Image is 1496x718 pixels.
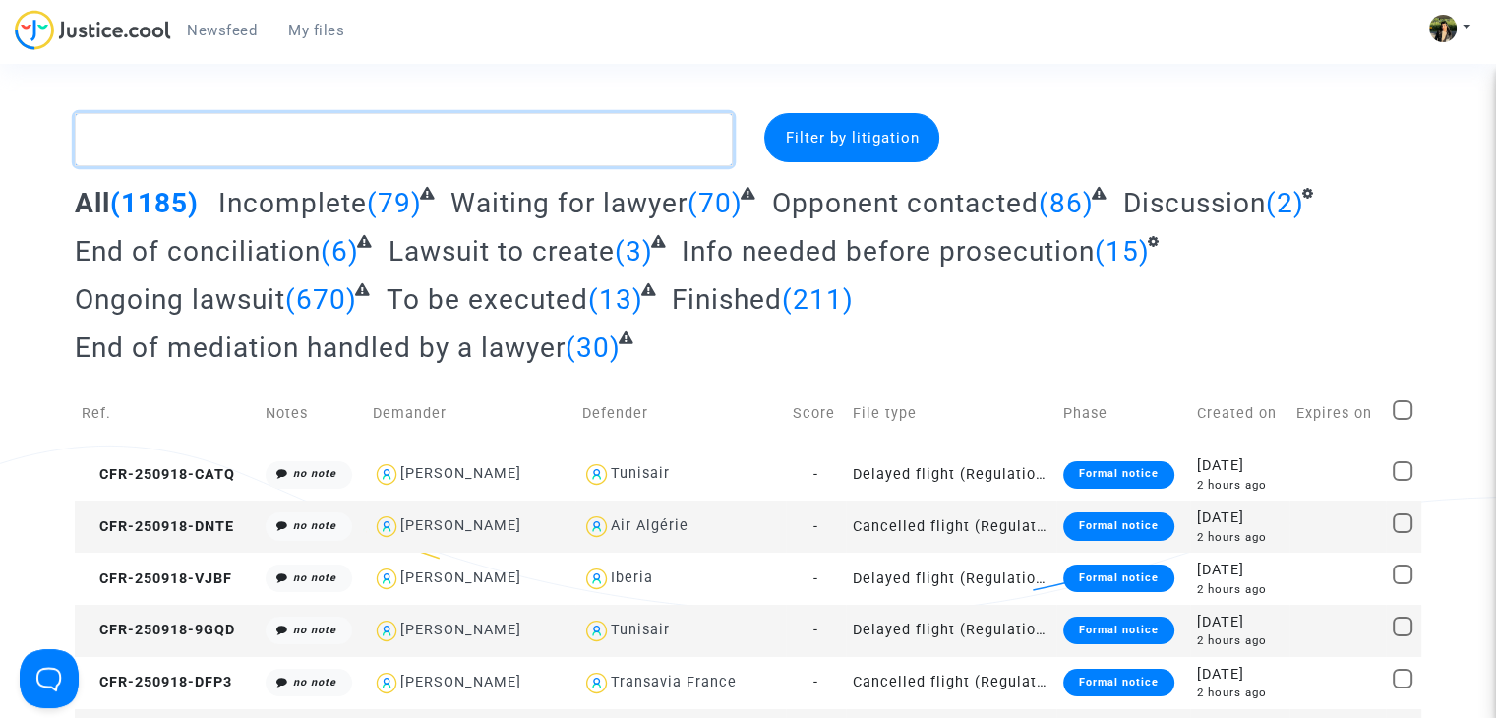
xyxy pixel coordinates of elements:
[688,187,743,219] span: (70)
[846,501,1056,553] td: Cancelled flight (Regulation EC 261/2004)
[293,519,336,532] i: no note
[218,187,367,219] span: Incomplete
[373,669,401,697] img: icon-user.svg
[293,571,336,584] i: no note
[1197,529,1284,546] div: 2 hours ago
[611,517,688,534] div: Air Algérie
[373,460,401,489] img: icon-user.svg
[785,129,919,147] span: Filter by litigation
[846,553,1056,605] td: Delayed flight (Regulation EC 261/2004)
[611,465,670,482] div: Tunisair
[588,283,643,316] span: (13)
[772,187,1039,219] span: Opponent contacted
[1063,617,1174,644] div: Formal notice
[1197,685,1284,701] div: 2 hours ago
[1197,664,1284,686] div: [DATE]
[1197,560,1284,581] div: [DATE]
[813,570,818,587] span: -
[400,569,521,586] div: [PERSON_NAME]
[813,674,818,690] span: -
[293,624,336,636] i: no note
[846,449,1056,501] td: Delayed flight (Regulation EC 261/2004)
[82,674,232,690] span: CFR-250918-DFP3
[75,187,110,219] span: All
[75,235,321,268] span: End of conciliation
[373,617,401,645] img: icon-user.svg
[15,10,171,50] img: jc-logo.svg
[1197,455,1284,477] div: [DATE]
[400,465,521,482] div: [PERSON_NAME]
[582,565,611,593] img: icon-user.svg
[293,676,336,688] i: no note
[293,467,336,480] i: no note
[786,379,846,449] td: Score
[259,379,366,449] td: Notes
[1056,379,1190,449] td: Phase
[285,283,357,316] span: (670)
[813,466,818,483] span: -
[1197,477,1284,494] div: 2 hours ago
[1289,379,1385,449] td: Expires on
[575,379,786,449] td: Defender
[1265,187,1303,219] span: (2)
[387,283,588,316] span: To be executed
[110,187,199,219] span: (1185)
[75,331,566,364] span: End of mediation handled by a lawyer
[1095,235,1150,268] span: (15)
[400,517,521,534] div: [PERSON_NAME]
[400,674,521,690] div: [PERSON_NAME]
[611,569,653,586] div: Iberia
[813,518,818,535] span: -
[582,617,611,645] img: icon-user.svg
[187,22,257,39] span: Newsfeed
[582,512,611,541] img: icon-user.svg
[1122,187,1265,219] span: Discussion
[682,235,1095,268] span: Info needed before prosecution
[1197,632,1284,649] div: 2 hours ago
[1063,512,1174,540] div: Formal notice
[288,22,344,39] span: My files
[450,187,688,219] span: Waiting for lawyer
[75,283,285,316] span: Ongoing lawsuit
[321,235,359,268] span: (6)
[846,379,1056,449] td: File type
[373,565,401,593] img: icon-user.svg
[366,379,576,449] td: Demander
[566,331,621,364] span: (30)
[82,622,235,638] span: CFR-250918-9GQD
[373,512,401,541] img: icon-user.svg
[20,649,79,708] iframe: Help Scout Beacon - Open
[1197,581,1284,598] div: 2 hours ago
[400,622,521,638] div: [PERSON_NAME]
[389,235,615,268] span: Lawsuit to create
[1197,612,1284,633] div: [DATE]
[846,657,1056,709] td: Cancelled flight (Regulation EC 261/2004)
[1190,379,1290,449] td: Created on
[813,622,818,638] span: -
[782,283,854,316] span: (211)
[1429,15,1457,42] img: ACg8ocIHv2cjDDKoFJhKpOjfbZYKSpwDZ1OyqKQUd1LFOvruGOPdCw=s96-c
[1063,565,1174,592] div: Formal notice
[1039,187,1094,219] span: (86)
[1063,669,1174,696] div: Formal notice
[582,460,611,489] img: icon-user.svg
[615,235,653,268] span: (3)
[82,518,234,535] span: CFR-250918-DNTE
[272,16,360,45] a: My files
[82,466,235,483] span: CFR-250918-CATQ
[1063,461,1174,489] div: Formal notice
[171,16,272,45] a: Newsfeed
[846,605,1056,657] td: Delayed flight (Regulation EC 261/2004)
[611,622,670,638] div: Tunisair
[611,674,737,690] div: Transavia France
[367,187,422,219] span: (79)
[82,570,232,587] span: CFR-250918-VJBF
[582,669,611,697] img: icon-user.svg
[672,283,782,316] span: Finished
[1197,508,1284,529] div: [DATE]
[75,379,259,449] td: Ref.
